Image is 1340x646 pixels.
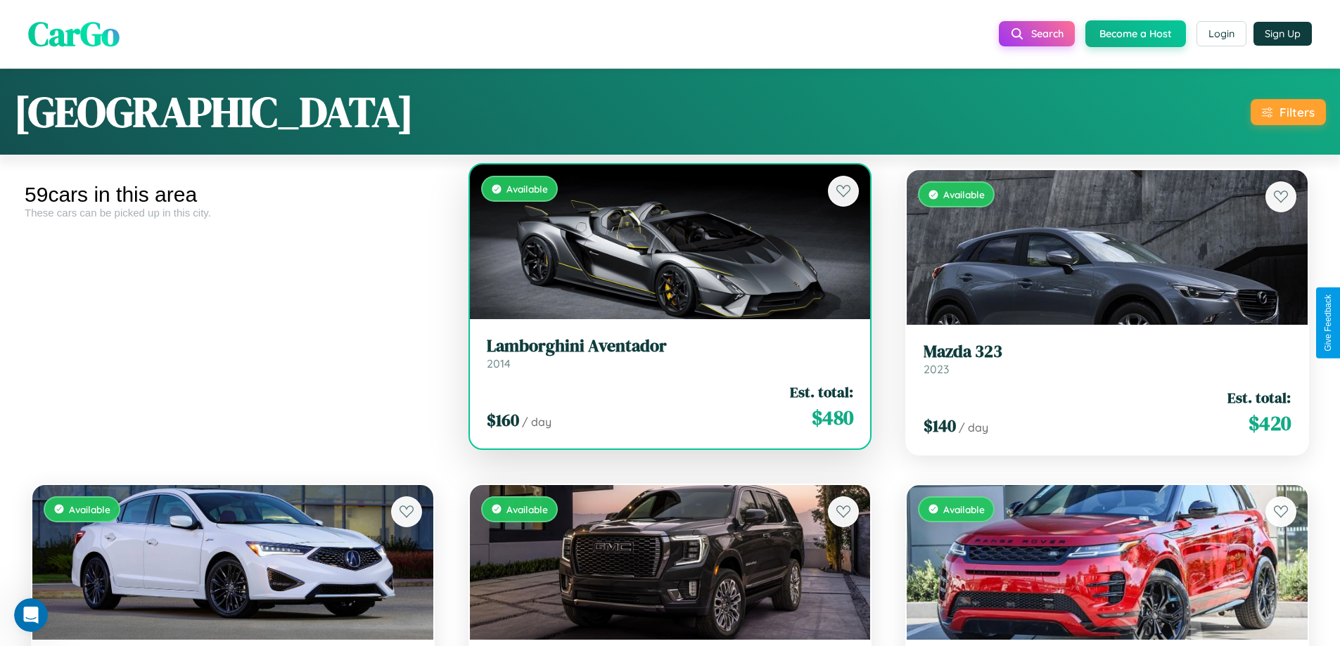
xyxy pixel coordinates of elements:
[14,598,48,632] iframe: Intercom live chat
[487,408,519,432] span: $ 160
[924,414,956,437] span: $ 140
[924,342,1291,362] h3: Mazda 323
[1249,409,1291,437] span: $ 420
[25,183,441,207] div: 59 cars in this area
[25,207,441,219] div: These cars can be picked up in this city.
[522,415,551,429] span: / day
[487,336,854,356] h3: Lamborghini Aventador
[487,356,511,370] span: 2014
[69,503,110,515] span: Available
[790,382,853,402] span: Est. total:
[14,83,414,141] h1: [GEOGRAPHIC_DATA]
[506,503,548,515] span: Available
[28,11,120,57] span: CarGo
[1197,21,1246,46] button: Login
[924,362,949,376] span: 2023
[506,183,548,195] span: Available
[812,403,853,432] span: $ 480
[1031,27,1064,40] span: Search
[1323,295,1333,351] div: Give Feedback
[1227,387,1291,408] span: Est. total:
[999,21,1075,46] button: Search
[943,188,985,200] span: Available
[959,420,988,434] span: / day
[1280,105,1315,119] div: Filters
[1253,22,1312,46] button: Sign Up
[1251,99,1326,125] button: Filters
[487,336,854,370] a: Lamborghini Aventador2014
[924,342,1291,376] a: Mazda 3232023
[943,503,985,515] span: Available
[1085,20,1186,47] button: Become a Host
